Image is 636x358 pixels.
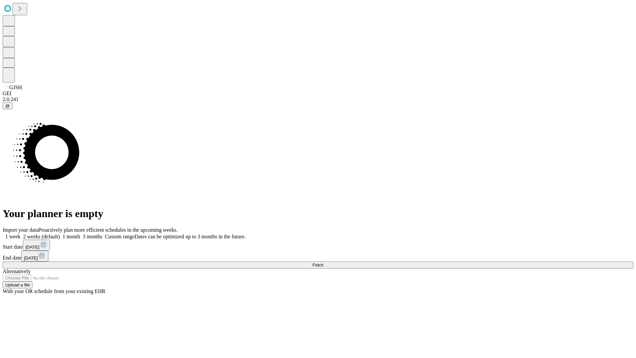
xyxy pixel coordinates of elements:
div: GEI [3,90,633,96]
h1: Your planner is empty [3,208,633,220]
button: Fetch [3,262,633,268]
div: 2.0.241 [3,96,633,102]
span: @ [5,103,10,108]
span: [DATE] [26,245,39,250]
span: Import your data [3,227,38,233]
span: 3 months [83,234,102,239]
div: Start date [3,240,633,251]
span: 2 weeks (default) [23,234,60,239]
span: With your OR schedule from your existing EHR [3,288,105,294]
span: Fetch [312,263,323,268]
span: Dates can be optimized up to 3 months in the future. [134,234,245,239]
span: Alternatively [3,268,30,274]
span: Custom range [105,234,134,239]
span: [DATE] [24,256,38,261]
button: @ [3,102,13,109]
span: 1 month [63,234,80,239]
span: 1 week [5,234,21,239]
button: [DATE] [23,240,50,251]
button: [DATE] [21,251,48,262]
div: End date [3,251,633,262]
span: GJSH [9,85,22,90]
button: Upload a file [3,281,32,288]
span: Proactively plan more efficient schedules in the upcoming weeks. [38,227,178,233]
